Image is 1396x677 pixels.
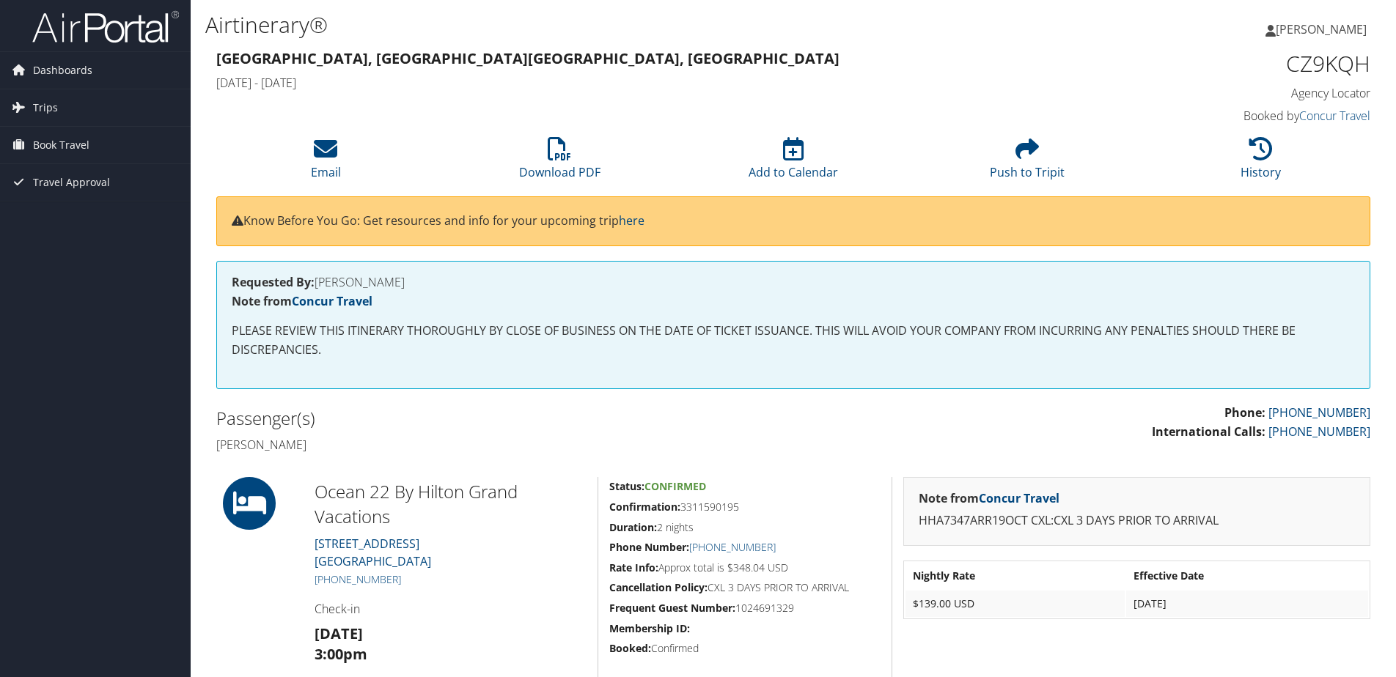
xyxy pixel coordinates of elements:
[315,479,587,528] h2: Ocean 22 By Hilton Grand Vacations
[232,212,1355,231] p: Know Before You Go: Get resources and info for your upcoming trip
[292,293,372,309] a: Concur Travel
[1268,404,1370,421] a: [PHONE_NUMBER]
[919,490,1059,506] strong: Note from
[609,621,690,635] strong: Membership ID:
[609,500,881,514] h5: 3311590195
[609,500,680,514] strong: Confirmation:
[232,322,1355,359] p: PLEASE REVIEW THIS ITINERARY THOROUGHLY BY CLOSE OF BUSINESS ON THE DATE OF TICKET ISSUANCE. THIS...
[232,293,372,309] strong: Note from
[609,601,881,615] h5: 1024691329
[609,561,881,575] h5: Approx total is $348.04 USD
[1299,108,1370,124] a: Concur Travel
[205,10,989,40] h1: Airtinerary®
[609,540,689,554] strong: Phone Number:
[216,437,782,453] h4: [PERSON_NAME]
[33,164,110,201] span: Travel Approval
[315,624,363,643] strong: [DATE]
[216,75,1076,91] h4: [DATE] - [DATE]
[609,479,644,493] strong: Status:
[32,10,179,44] img: airportal-logo.png
[33,89,58,126] span: Trips
[232,274,315,290] strong: Requested By:
[1098,108,1370,124] h4: Booked by
[609,580,708,594] strong: Cancellation Policy:
[905,591,1125,617] td: $139.00 USD
[689,540,776,554] a: [PHONE_NUMBER]
[1276,21,1367,37] span: [PERSON_NAME]
[311,145,341,180] a: Email
[33,127,89,163] span: Book Travel
[1265,7,1381,51] a: [PERSON_NAME]
[315,644,367,664] strong: 3:00pm
[216,406,782,431] h2: Passenger(s)
[609,601,735,615] strong: Frequent Guest Number:
[749,145,838,180] a: Add to Calendar
[315,536,431,569] a: [STREET_ADDRESS][GEOGRAPHIC_DATA]
[609,520,881,535] h5: 2 nights
[1126,563,1368,589] th: Effective Date
[609,580,881,595] h5: CXL 3 DAYS PRIOR TO ARRIVAL
[315,601,587,617] h4: Check-in
[1152,423,1265,440] strong: International Calls:
[315,572,401,586] a: [PHONE_NUMBER]
[644,479,706,493] span: Confirmed
[905,563,1125,589] th: Nightly Rate
[519,145,600,180] a: Download PDF
[1098,48,1370,79] h1: CZ9KQH
[1224,404,1265,421] strong: Phone:
[919,511,1355,530] p: HHA7347ARR19OCT CXL:CXL 3 DAYS PRIOR TO ARRIVAL
[1268,423,1370,440] a: [PHONE_NUMBER]
[609,520,657,534] strong: Duration:
[1241,145,1281,180] a: History
[1098,85,1370,101] h4: Agency Locator
[609,641,651,655] strong: Booked:
[216,48,840,68] strong: [GEOGRAPHIC_DATA], [GEOGRAPHIC_DATA] [GEOGRAPHIC_DATA], [GEOGRAPHIC_DATA]
[609,641,881,656] h5: Confirmed
[33,52,92,89] span: Dashboards
[990,145,1065,180] a: Push to Tripit
[979,490,1059,506] a: Concur Travel
[609,561,658,574] strong: Rate Info:
[619,212,644,229] a: here
[232,276,1355,288] h4: [PERSON_NAME]
[1126,591,1368,617] td: [DATE]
